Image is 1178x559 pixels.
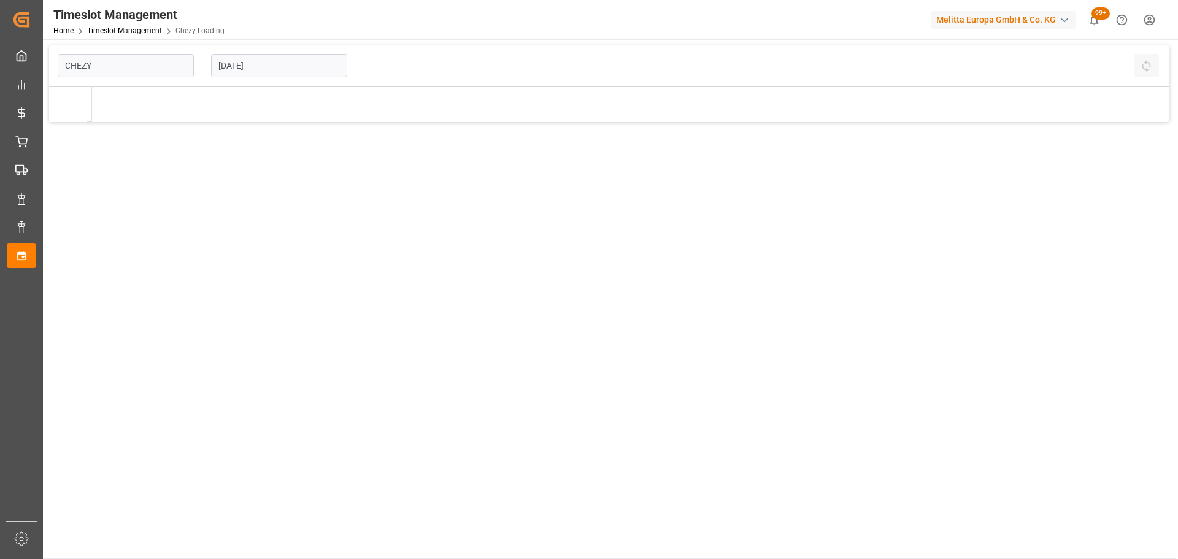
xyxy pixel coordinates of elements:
[1091,7,1110,20] span: 99+
[1108,6,1136,34] button: Help Center
[931,8,1080,31] button: Melitta Europa GmbH & Co. KG
[931,11,1076,29] div: Melitta Europa GmbH & Co. KG
[211,54,347,77] input: DD-MM-YYYY
[58,54,194,77] input: Type to search/select
[53,26,74,35] a: Home
[53,6,225,24] div: Timeslot Management
[87,26,162,35] a: Timeslot Management
[1080,6,1108,34] button: show 100 new notifications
